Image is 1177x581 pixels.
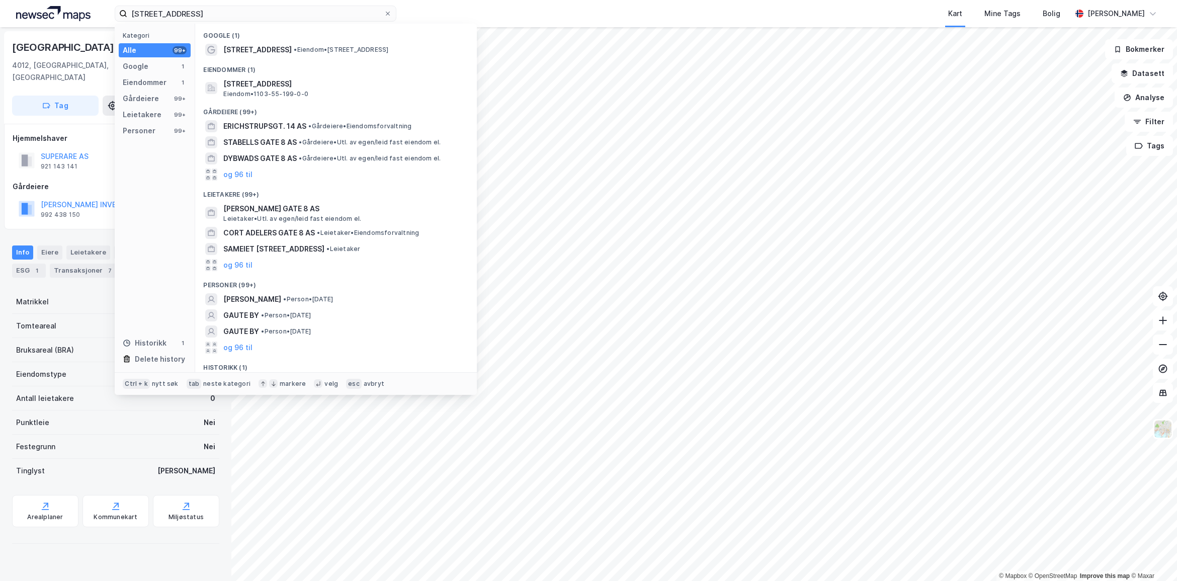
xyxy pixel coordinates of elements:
[299,138,302,146] span: •
[127,6,384,21] input: Søk på adresse, matrikkel, gårdeiere, leietakere eller personer
[27,513,63,521] div: Arealplaner
[16,344,74,356] div: Bruksareal (BRA)
[223,259,253,271] button: og 96 til
[223,293,281,305] span: [PERSON_NAME]
[261,327,264,335] span: •
[123,44,136,56] div: Alle
[12,245,33,260] div: Info
[41,162,77,171] div: 921 143 141
[204,441,215,453] div: Nei
[223,227,315,239] span: CORT ADELERS GATE 8 AS
[66,245,110,260] div: Leietakere
[283,295,333,303] span: Person • [DATE]
[50,264,119,278] div: Transaksjoner
[1080,572,1130,579] a: Improve this map
[308,122,311,130] span: •
[195,24,477,42] div: Google (1)
[94,513,137,521] div: Kommunekart
[12,264,46,278] div: ESG
[1125,112,1173,132] button: Filter
[223,243,324,255] span: SAMEIET [STREET_ADDRESS]
[203,380,250,388] div: neste kategori
[12,96,99,116] button: Tag
[135,353,185,365] div: Delete history
[105,266,115,276] div: 7
[346,379,362,389] div: esc
[999,572,1027,579] a: Mapbox
[179,62,187,70] div: 1
[195,58,477,76] div: Eiendommer (1)
[1126,136,1173,156] button: Tags
[261,311,311,319] span: Person • [DATE]
[984,8,1021,20] div: Mine Tags
[16,465,45,477] div: Tinglyst
[326,245,329,253] span: •
[13,132,219,144] div: Hjemmelshaver
[1153,420,1172,439] img: Z
[179,78,187,87] div: 1
[1115,88,1173,108] button: Analyse
[16,320,56,332] div: Tomteareal
[123,93,159,105] div: Gårdeiere
[157,465,215,477] div: [PERSON_NAME]
[16,441,55,453] div: Festegrunn
[299,154,302,162] span: •
[299,138,441,146] span: Gårdeiere • Utl. av egen/leid fast eiendom el.
[294,46,297,53] span: •
[324,380,338,388] div: velg
[1105,39,1173,59] button: Bokmerker
[1087,8,1145,20] div: [PERSON_NAME]
[1112,63,1173,84] button: Datasett
[41,211,80,219] div: 992 438 150
[223,309,259,321] span: GAUTE BY
[210,392,215,404] div: 0
[13,181,219,193] div: Gårdeiere
[294,46,388,54] span: Eiendom • [STREET_ADDRESS]
[223,136,297,148] span: STABELLS GATE 8 AS
[123,337,166,349] div: Historikk
[223,90,308,98] span: Eiendom • 1103-55-199-0-0
[123,76,166,89] div: Eiendommer
[12,39,125,55] div: [GEOGRAPHIC_DATA] 8
[169,513,204,521] div: Miljøstatus
[32,266,42,276] div: 1
[223,44,292,56] span: [STREET_ADDRESS]
[123,60,148,72] div: Google
[223,203,465,215] span: [PERSON_NAME] GATE 8 AS
[326,245,360,253] span: Leietaker
[317,229,320,236] span: •
[308,122,411,130] span: Gårdeiere • Eiendomsforvaltning
[261,327,311,336] span: Person • [DATE]
[123,32,191,39] div: Kategori
[16,368,66,380] div: Eiendomstype
[187,379,202,389] div: tab
[123,379,150,389] div: Ctrl + k
[223,215,361,223] span: Leietaker • Utl. av egen/leid fast eiendom el.
[195,356,477,374] div: Historikk (1)
[223,325,259,338] span: GAUTE BY
[16,417,49,429] div: Punktleie
[195,183,477,201] div: Leietakere (99+)
[16,296,49,308] div: Matrikkel
[204,417,215,429] div: Nei
[1127,533,1177,581] div: Kontrollprogram for chat
[948,8,962,20] div: Kart
[123,125,155,137] div: Personer
[1127,533,1177,581] iframe: Chat Widget
[173,127,187,135] div: 99+
[16,6,91,21] img: logo.a4113a55bc3d86da70a041830d287a7e.svg
[261,311,264,319] span: •
[1043,8,1060,20] div: Bolig
[16,392,74,404] div: Antall leietakere
[223,152,297,164] span: DYBWADS GATE 8 AS
[299,154,441,162] span: Gårdeiere • Utl. av egen/leid fast eiendom el.
[280,380,306,388] div: markere
[223,342,253,354] button: og 96 til
[114,245,152,260] div: Datasett
[37,245,62,260] div: Eiere
[223,169,253,181] button: og 96 til
[195,273,477,291] div: Personer (99+)
[195,100,477,118] div: Gårdeiere (99+)
[173,95,187,103] div: 99+
[173,111,187,119] div: 99+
